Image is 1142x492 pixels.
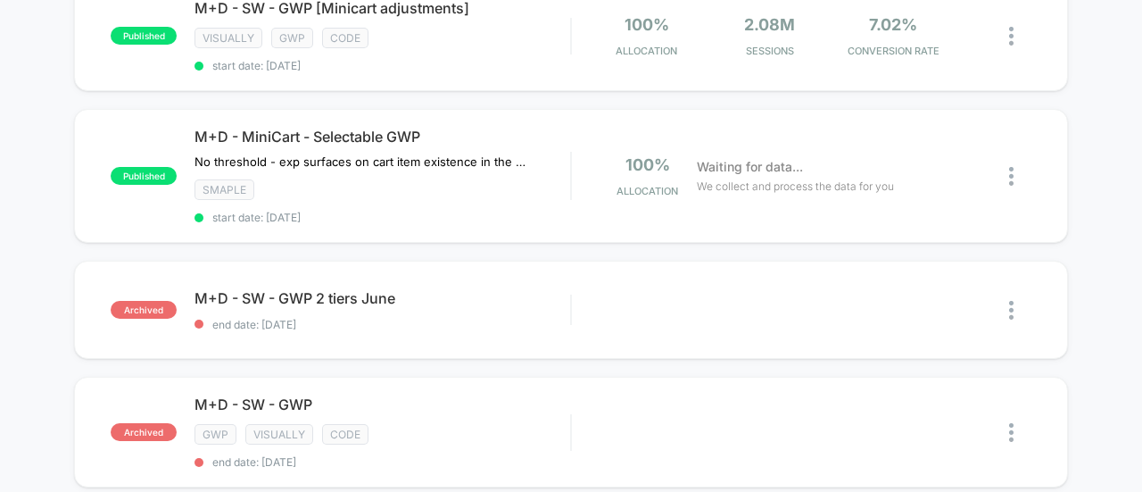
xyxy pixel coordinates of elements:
span: visually [245,424,313,445]
span: end date: [DATE] [194,318,570,331]
span: start date: [DATE] [194,211,570,224]
span: visually [194,28,262,48]
span: 7.02% [869,15,917,34]
span: We collect and process the data for you [697,178,894,195]
span: Sessions [713,45,827,57]
span: archived [111,423,177,441]
span: end date: [DATE] [194,455,570,469]
span: M+D - SW - GWP 2 tiers June [194,289,570,307]
span: Allocation [616,45,677,57]
span: M+D - MiniCart - Selectable GWP [194,128,570,146]
span: 100% [625,155,670,174]
span: CONVERSION RATE [836,45,950,57]
img: close [1009,301,1014,320]
span: smaple [194,179,254,200]
span: published [111,167,177,185]
span: 2.08M [744,15,795,34]
img: close [1009,423,1014,442]
span: 100% [625,15,669,34]
span: Allocation [617,185,678,197]
span: gwp [194,424,236,445]
img: close [1009,27,1014,46]
span: gwp [271,28,313,48]
span: start date: [DATE] [194,59,570,72]
span: published [111,27,177,45]
span: code [322,424,368,445]
span: M+D - SW - GWP [194,396,570,413]
span: No threshold - exp surfaces on cart item existence in the cart [194,154,525,169]
img: close [1009,167,1014,186]
span: archived [111,301,177,319]
span: Waiting for data... [697,157,803,177]
span: code [322,28,368,48]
